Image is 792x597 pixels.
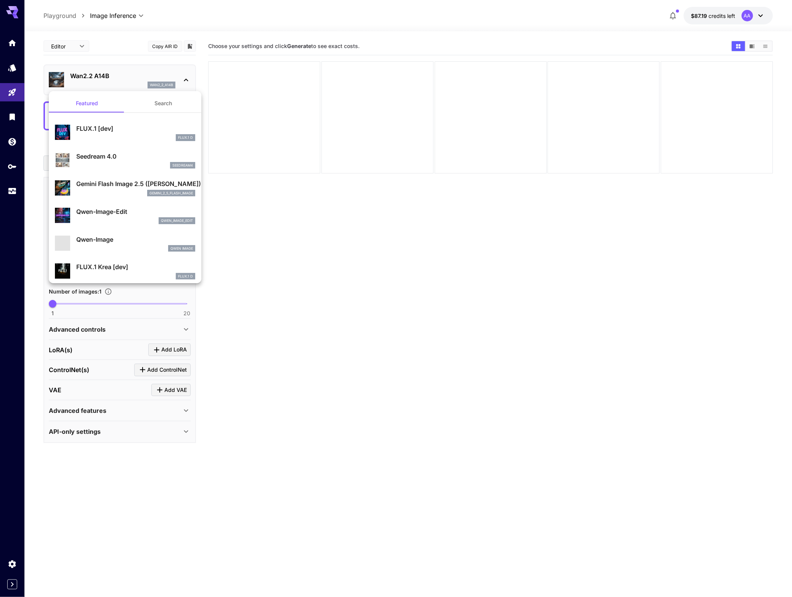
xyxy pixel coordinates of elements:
p: FLUX.1 [dev] [76,124,195,133]
p: FLUX.1 D [178,274,193,279]
p: FLUX.1 D [178,135,193,140]
div: FLUX.1 Krea [dev]FLUX.1 D [55,259,195,282]
p: Seedream 4.0 [76,152,195,161]
div: FLUX.1 [dev]FLUX.1 D [55,121,195,144]
p: Qwen-Image-Edit [76,207,195,216]
div: Qwen-ImageQwen Image [55,232,195,255]
div: Seedream 4.0seedream4 [55,149,195,172]
button: Search [125,94,201,112]
button: Featured [49,94,125,112]
p: FLUX.1 Krea [dev] [76,262,195,271]
div: Gemini Flash Image 2.5 ([PERSON_NAME])gemini_2_5_flash_image [55,176,195,199]
p: seedream4 [172,163,193,168]
p: gemini_2_5_flash_image [149,191,193,196]
p: Qwen Image [170,246,193,251]
p: qwen_image_edit [161,218,193,223]
p: Qwen-Image [76,235,195,244]
p: Gemini Flash Image 2.5 ([PERSON_NAME]) [76,179,195,188]
div: Qwen-Image-Editqwen_image_edit [55,204,195,227]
